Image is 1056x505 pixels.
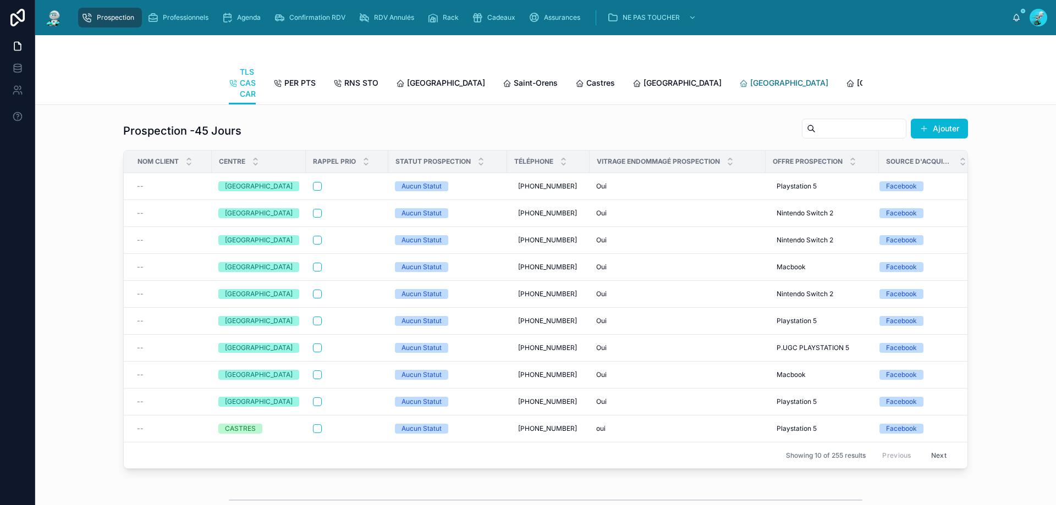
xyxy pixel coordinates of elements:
a: Aucun Statut [395,235,501,245]
a: Oui [596,370,759,379]
a: Aucun Statut [395,181,501,191]
a: [PHONE_NUMBER] [514,177,583,195]
span: Playstation 5 [777,317,817,325]
a: -- [137,317,205,325]
a: Oui [596,397,759,406]
a: Facebook [879,424,960,434]
div: Facebook [886,235,917,245]
div: [GEOGRAPHIC_DATA] [225,235,293,245]
span: [PHONE_NUMBER] [518,236,577,245]
div: Facebook [886,424,917,434]
a: Aucun Statut [395,370,501,380]
span: [PHONE_NUMBER] [518,424,577,433]
span: Nintendo Switch 2 [777,209,833,218]
a: Facebook [879,181,960,191]
a: Rack [424,8,466,27]
a: [PHONE_NUMBER] [514,420,583,437]
span: Oui [596,343,607,352]
div: Facebook [886,370,917,380]
span: P.UGC PLAYSTATION 5 [777,343,849,352]
a: [PHONE_NUMBER] [514,339,583,357]
span: Nintendo Switch 2 [777,236,833,245]
div: Aucun Statut [402,181,442,191]
a: Aucun Statut [395,424,501,434]
span: -- [137,209,144,218]
span: Playstation 5 [777,397,817,406]
a: Saint-Orens [503,73,558,95]
span: Playstation 5 [777,424,817,433]
span: Oui [596,182,607,191]
a: Facebook [879,370,960,380]
a: Cadeaux [469,8,523,27]
span: Castres [586,77,615,88]
span: Oui [596,317,607,325]
a: RNS STO [333,73,378,95]
a: Oui [596,263,759,271]
span: Cadeaux [487,13,515,22]
div: [GEOGRAPHIC_DATA] [225,181,293,191]
div: Aucun Statut [402,343,442,353]
span: Nom Client [137,157,179,166]
a: [GEOGRAPHIC_DATA] [218,316,299,326]
span: Centre [219,157,245,166]
span: [PHONE_NUMBER] [518,290,577,298]
span: Rack [443,13,459,22]
div: Aucun Statut [402,397,442,407]
a: Oui [596,209,759,218]
a: Playstation 5 [772,393,872,410]
span: [PHONE_NUMBER] [518,182,577,191]
div: [GEOGRAPHIC_DATA] [225,397,293,407]
span: [PHONE_NUMBER] [518,263,577,271]
div: Aucun Statut [402,289,442,299]
div: Facebook [886,262,917,272]
a: Facebook [879,397,960,407]
a: Facebook [879,316,960,326]
span: Prospection [97,13,134,22]
span: Vitrage endommagé Prospection [597,157,720,166]
span: Statut Prospection [395,157,471,166]
div: [GEOGRAPHIC_DATA] [225,370,293,380]
span: Playstation 5 [777,182,817,191]
a: [PHONE_NUMBER] [514,366,583,384]
a: -- [137,263,205,271]
span: Confirmation RDV [289,13,345,22]
div: [GEOGRAPHIC_DATA] [225,343,293,353]
a: Oui [596,236,759,245]
a: [PHONE_NUMBER] [514,312,583,330]
a: Facebook [879,235,960,245]
div: Facebook [886,289,917,299]
span: RDV Annulés [374,13,414,22]
span: Macbook [777,370,806,379]
a: RDV Annulés [355,8,422,27]
span: Oui [596,397,607,406]
span: RNS STO [344,77,378,88]
a: [GEOGRAPHIC_DATA] [218,181,299,191]
span: Assurances [544,13,580,22]
a: Oui [596,317,759,325]
a: [GEOGRAPHIC_DATA] [632,73,722,95]
a: Nintendo Switch 2 [772,285,872,303]
span: [GEOGRAPHIC_DATA] [643,77,722,88]
a: Playstation 5 [772,177,872,195]
span: Téléphone [514,157,553,166]
a: [GEOGRAPHIC_DATA] [218,370,299,380]
div: Facebook [886,397,917,407]
a: -- [137,424,205,433]
a: Agenda [218,8,268,27]
a: Assurances [525,8,588,27]
div: scrollable content [73,5,1012,30]
button: Ajouter [911,119,968,138]
span: [PHONE_NUMBER] [518,343,577,352]
a: TLS CAS CAR [229,62,256,105]
div: Aucun Statut [402,424,442,434]
span: -- [137,263,144,271]
span: [GEOGRAPHIC_DATA] [750,77,828,88]
a: [PHONE_NUMBER] [514,204,583,222]
div: Aucun Statut [402,208,442,218]
span: Nintendo Switch 2 [777,290,833,298]
a: -- [137,343,205,352]
span: Source d'acquisition [886,157,953,166]
a: [GEOGRAPHIC_DATA] [396,73,485,95]
a: CASTRES [218,424,299,434]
